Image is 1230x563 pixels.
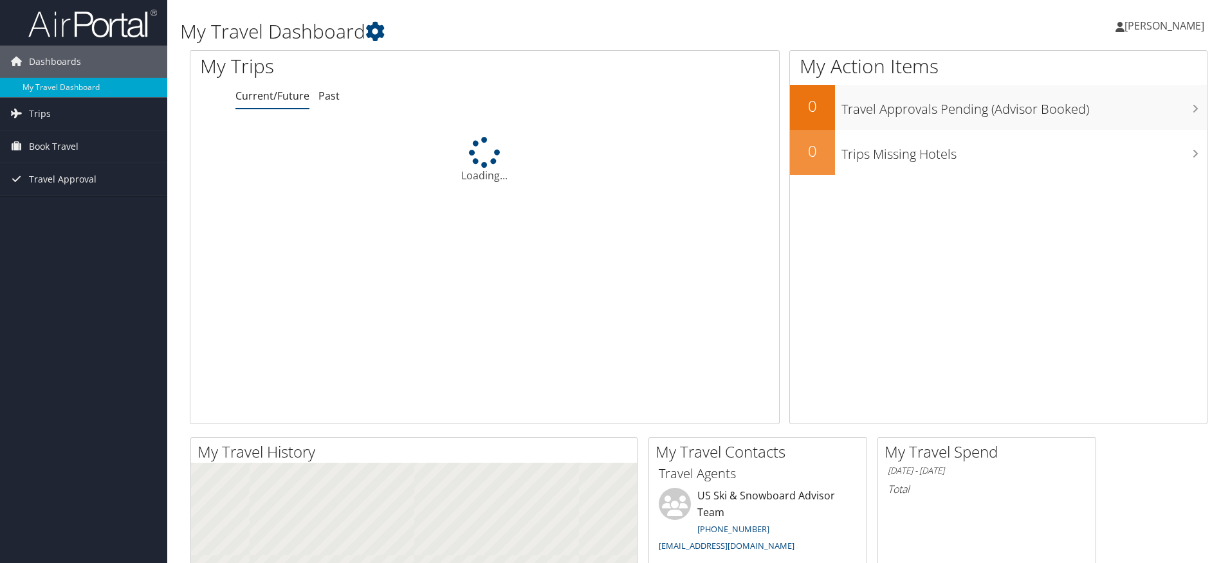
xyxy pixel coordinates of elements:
h1: My Travel Dashboard [180,18,872,45]
h1: My Trips [200,53,524,80]
a: 0Trips Missing Hotels [790,130,1207,175]
a: 0Travel Approvals Pending (Advisor Booked) [790,85,1207,130]
h2: My Travel History [197,441,637,463]
h3: Travel Agents [659,465,857,483]
h6: [DATE] - [DATE] [888,465,1086,477]
span: Travel Approval [29,163,96,195]
a: Current/Future [235,89,309,103]
h2: 0 [790,95,835,117]
a: [EMAIL_ADDRESS][DOMAIN_NAME] [659,540,794,551]
h6: Total [888,482,1086,496]
a: [PERSON_NAME] [1115,6,1217,45]
h1: My Action Items [790,53,1207,80]
span: Trips [29,98,51,130]
h3: Travel Approvals Pending (Advisor Booked) [841,94,1207,118]
span: [PERSON_NAME] [1124,19,1204,33]
div: Loading... [190,137,779,183]
span: Book Travel [29,130,78,163]
li: US Ski & Snowboard Advisor Team [652,488,863,557]
h2: My Travel Spend [885,441,1096,463]
h2: 0 [790,140,835,162]
a: [PHONE_NUMBER] [697,523,769,535]
img: airportal-logo.png [28,8,157,39]
h3: Trips Missing Hotels [841,139,1207,163]
h2: My Travel Contacts [656,441,867,463]
span: Dashboards [29,46,81,78]
a: Past [318,89,340,103]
